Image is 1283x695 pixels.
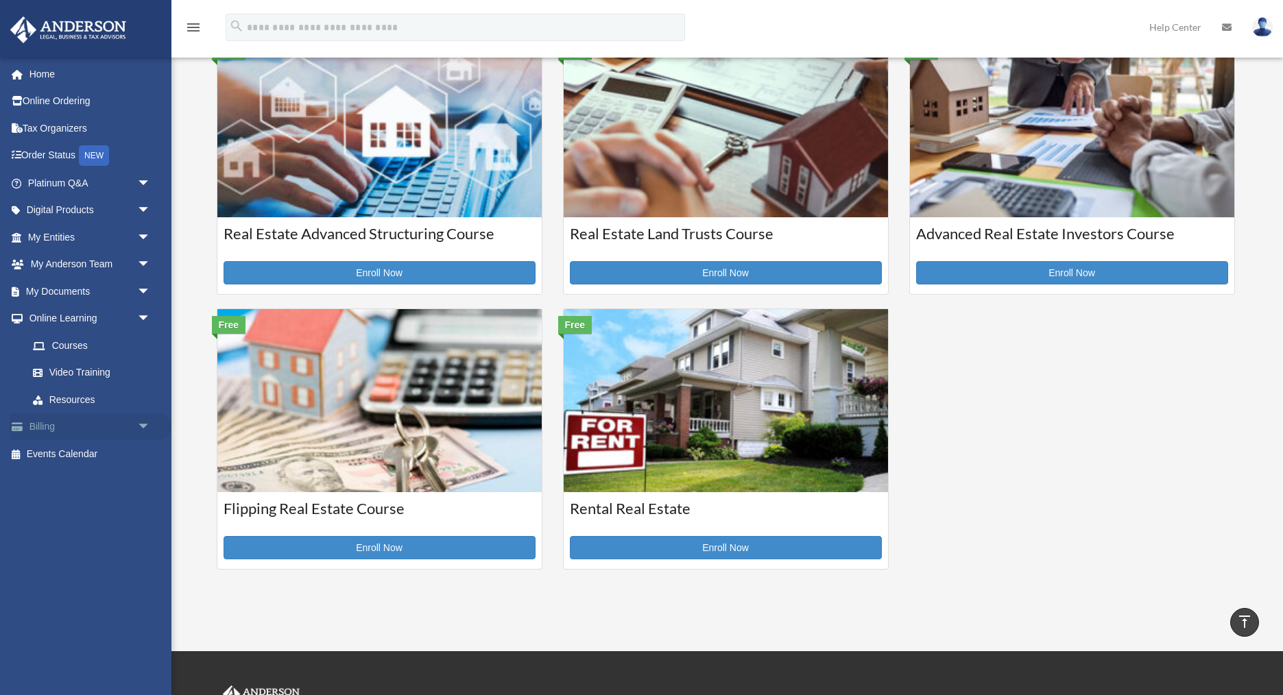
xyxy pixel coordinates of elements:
[10,60,171,88] a: Home
[224,536,536,559] a: Enroll Now
[558,42,592,60] div: Free
[10,88,171,115] a: Online Ordering
[229,19,244,34] i: search
[570,536,882,559] a: Enroll Now
[137,169,165,197] span: arrow_drop_down
[137,278,165,306] span: arrow_drop_down
[10,251,171,278] a: My Anderson Teamarrow_drop_down
[570,223,882,258] h3: Real Estate Land Trusts Course
[10,197,171,224] a: Digital Productsarrow_drop_down
[79,145,109,166] div: NEW
[137,197,165,225] span: arrow_drop_down
[6,16,130,43] img: Anderson Advisors Platinum Portal
[10,440,171,467] a: Events Calendar
[137,305,165,333] span: arrow_drop_down
[19,386,171,413] a: Resources
[10,114,171,142] a: Tax Organizers
[224,223,536,258] h3: Real Estate Advanced Structuring Course
[10,142,171,170] a: Order StatusNEW
[904,42,939,60] div: Free
[10,278,171,305] a: My Documentsarrow_drop_down
[10,223,171,251] a: My Entitiesarrow_drop_down
[19,332,165,359] a: Courses
[224,261,536,284] a: Enroll Now
[19,359,171,387] a: Video Training
[212,316,246,334] div: Free
[224,498,536,533] h3: Flipping Real Estate Course
[558,316,592,334] div: Free
[185,19,202,36] i: menu
[916,223,1228,258] h3: Advanced Real Estate Investors Course
[570,498,882,533] h3: Rental Real Estate
[10,305,171,332] a: Online Learningarrow_drop_down
[137,413,165,441] span: arrow_drop_down
[916,261,1228,284] a: Enroll Now
[212,42,246,60] div: Free
[10,413,171,441] a: Billingarrow_drop_down
[137,251,165,279] span: arrow_drop_down
[1252,17,1273,37] img: User Pic
[10,169,171,197] a: Platinum Q&Aarrow_drop_down
[137,223,165,252] span: arrow_drop_down
[185,24,202,36] a: menu
[1230,608,1259,637] a: vertical_align_top
[1236,613,1253,630] i: vertical_align_top
[570,261,882,284] a: Enroll Now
